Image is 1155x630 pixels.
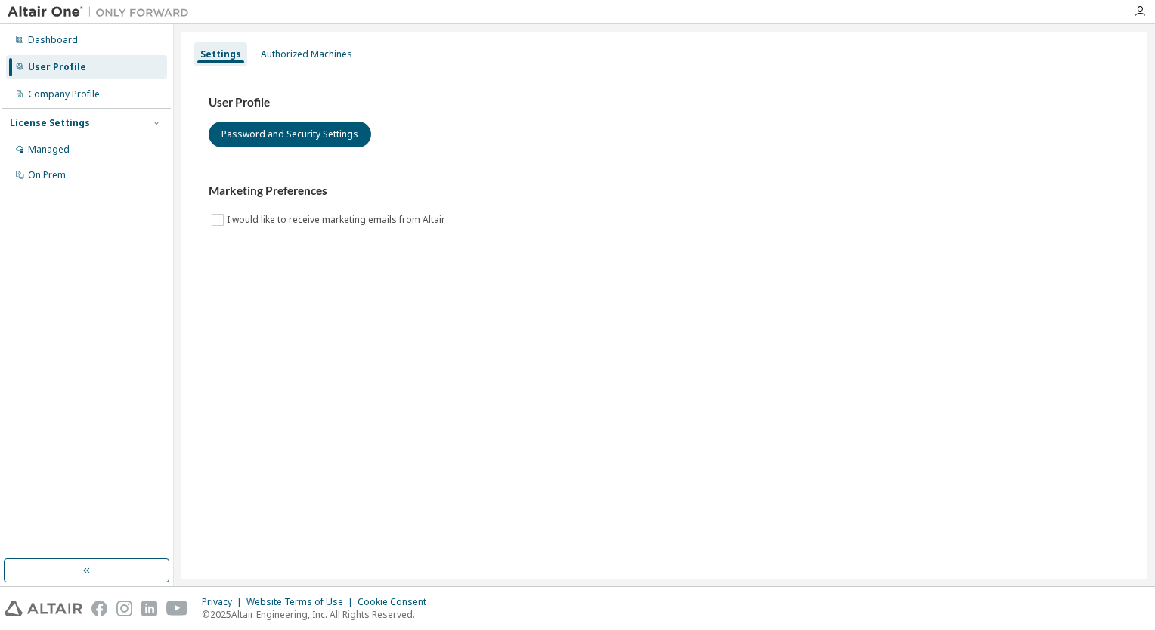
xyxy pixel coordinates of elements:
[116,601,132,616] img: instagram.svg
[227,211,448,229] label: I would like to receive marketing emails from Altair
[28,61,86,73] div: User Profile
[8,5,197,20] img: Altair One
[10,117,90,129] div: License Settings
[246,596,358,608] div: Website Terms of Use
[209,184,1120,199] h3: Marketing Preferences
[358,596,435,608] div: Cookie Consent
[28,34,78,46] div: Dashboard
[91,601,107,616] img: facebook.svg
[202,596,246,608] div: Privacy
[166,601,188,616] img: youtube.svg
[28,88,100,100] div: Company Profile
[209,122,371,147] button: Password and Security Settings
[202,608,435,621] p: © 2025 Altair Engineering, Inc. All Rights Reserved.
[141,601,157,616] img: linkedin.svg
[261,48,352,60] div: Authorized Machines
[209,95,1120,110] h3: User Profile
[200,48,241,60] div: Settings
[5,601,82,616] img: altair_logo.svg
[28,144,70,156] div: Managed
[28,169,66,181] div: On Prem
